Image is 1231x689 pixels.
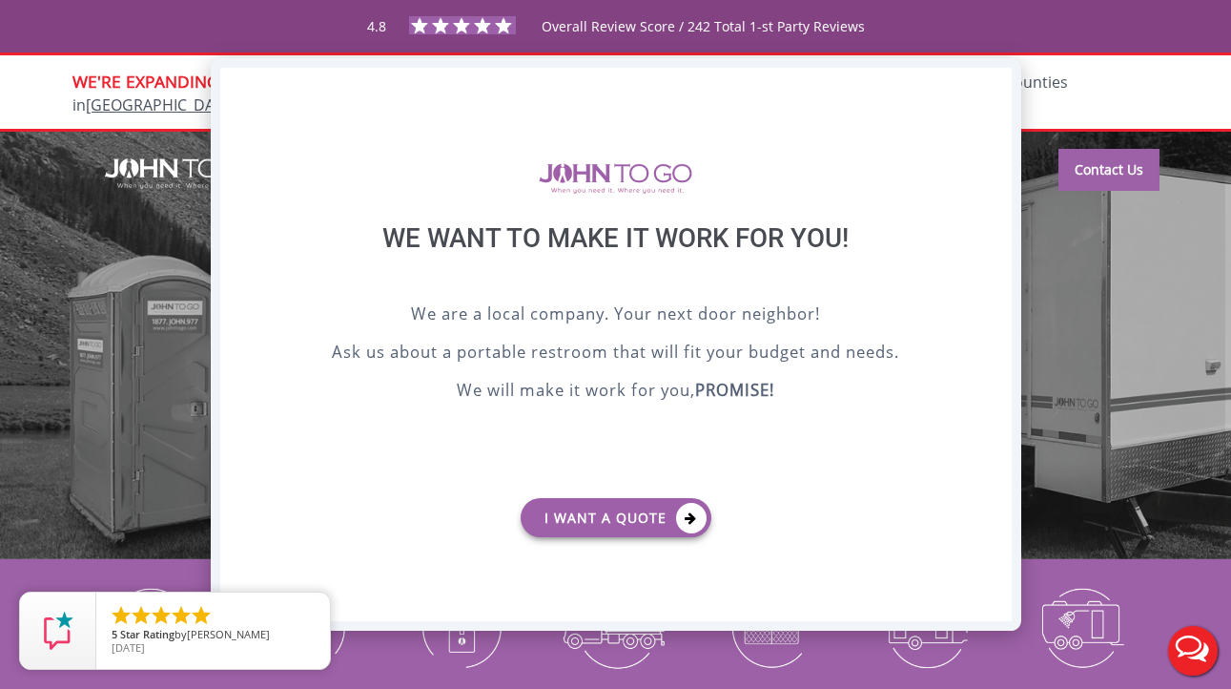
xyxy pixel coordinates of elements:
span: 5 [112,627,117,641]
li:  [170,604,193,627]
li:  [110,604,133,627]
img: Review Rating [39,612,77,650]
span: Star Rating [120,627,174,641]
p: We will make it work for you, [268,378,964,407]
li:  [130,604,153,627]
span: [PERSON_NAME] [187,627,270,641]
img: logo of viptogo [539,163,692,194]
a: I want a Quote [521,498,711,537]
b: PROMISE! [695,379,774,401]
button: Live Chat [1155,613,1231,689]
p: We are a local company. Your next door neighbor! [268,302,964,330]
span: by [112,629,315,642]
span: [DATE] [112,640,145,655]
div: X [981,68,1011,100]
li:  [190,604,213,627]
li:  [150,604,173,627]
div: We want to make it work for you! [268,222,964,302]
p: Ask us about a portable restroom that will fit your budget and needs. [268,340,964,368]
